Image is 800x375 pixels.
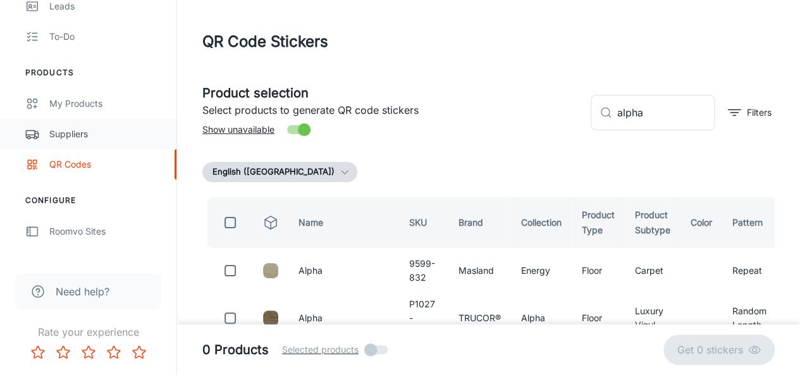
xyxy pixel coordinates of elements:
button: Rate 4 star [101,340,126,365]
span: Selected products [282,343,359,357]
div: Roomvo Sites [49,224,164,238]
td: Floor [572,293,625,343]
button: filter [725,102,775,123]
td: Floor [572,253,625,288]
td: P1027 - D8004 [399,293,448,343]
td: Alpha [511,293,572,343]
button: Rate 2 star [51,340,76,365]
td: Alpha [288,253,399,288]
th: Collection [511,197,572,248]
button: Rate 3 star [76,340,101,365]
th: Product Subtype [625,197,680,248]
th: Color [680,197,722,248]
input: Search by SKU, brand, collection... [617,95,715,130]
td: Random Length [722,293,777,343]
h5: 0 Products [202,340,269,359]
td: Luxury Vinyl [625,293,680,343]
h5: Product selection [202,83,581,102]
button: English ([GEOGRAPHIC_DATA]) [202,162,357,182]
p: Select products to generate QR code stickers [202,102,581,118]
h1: QR Code Stickers [202,30,328,53]
td: Repeat [722,253,777,288]
p: Rate your experience [10,324,166,340]
td: Carpet [625,253,680,288]
div: QR Codes [49,157,164,171]
td: 9599-832 [399,253,448,288]
th: Pattern [722,197,777,248]
div: Suppliers [49,127,164,141]
span: Need help? [56,284,109,299]
td: Alpha [288,293,399,343]
td: TRUCOR® [448,293,511,343]
button: Rate 1 star [25,340,51,365]
th: Product Type [572,197,625,248]
div: My Products [49,97,164,111]
td: Energy [511,253,572,288]
span: Show unavailable [202,123,274,137]
p: Filters [747,106,772,120]
button: Rate 5 star [126,340,152,365]
th: Name [288,197,399,248]
div: To-do [49,30,164,44]
th: SKU [399,197,448,248]
td: Masland [448,253,511,288]
th: Brand [448,197,511,248]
